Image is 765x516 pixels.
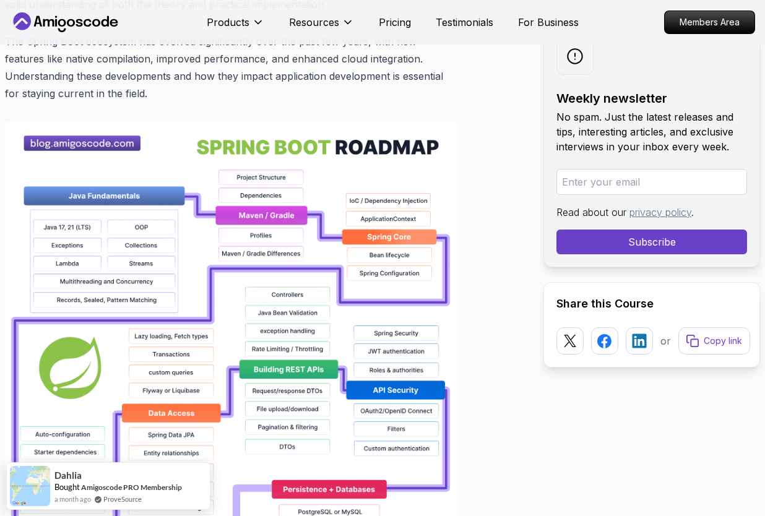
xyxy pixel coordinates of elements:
[556,169,747,195] input: Enter your email
[379,15,411,30] a: Pricing
[54,470,82,481] span: Dahlia
[54,482,80,492] span: Bought
[556,295,747,312] h2: Share this Course
[289,15,354,40] button: Resources
[556,90,747,107] h2: Weekly newsletter
[207,15,249,30] p: Products
[436,15,493,30] a: Testimonials
[704,335,742,347] p: Copy link
[678,327,750,355] button: Copy link
[556,230,747,254] button: Subscribe
[54,494,91,504] span: a month ago
[665,11,754,33] p: Members Area
[81,483,182,492] a: Amigoscode PRO Membership
[289,15,339,30] p: Resources
[10,466,50,506] img: provesource social proof notification image
[664,11,755,34] a: Members Area
[5,33,458,102] p: The Spring Boot ecosystem has evolved significantly over the past few years, with new features li...
[556,110,747,154] p: No spam. Just the latest releases and tips, interesting articles, and exclusive interviews in you...
[660,333,671,348] p: or
[103,494,142,504] a: ProveSource
[518,15,579,30] a: For Business
[207,15,264,40] button: Products
[629,206,691,218] a: privacy policy
[556,205,747,220] p: Read about our .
